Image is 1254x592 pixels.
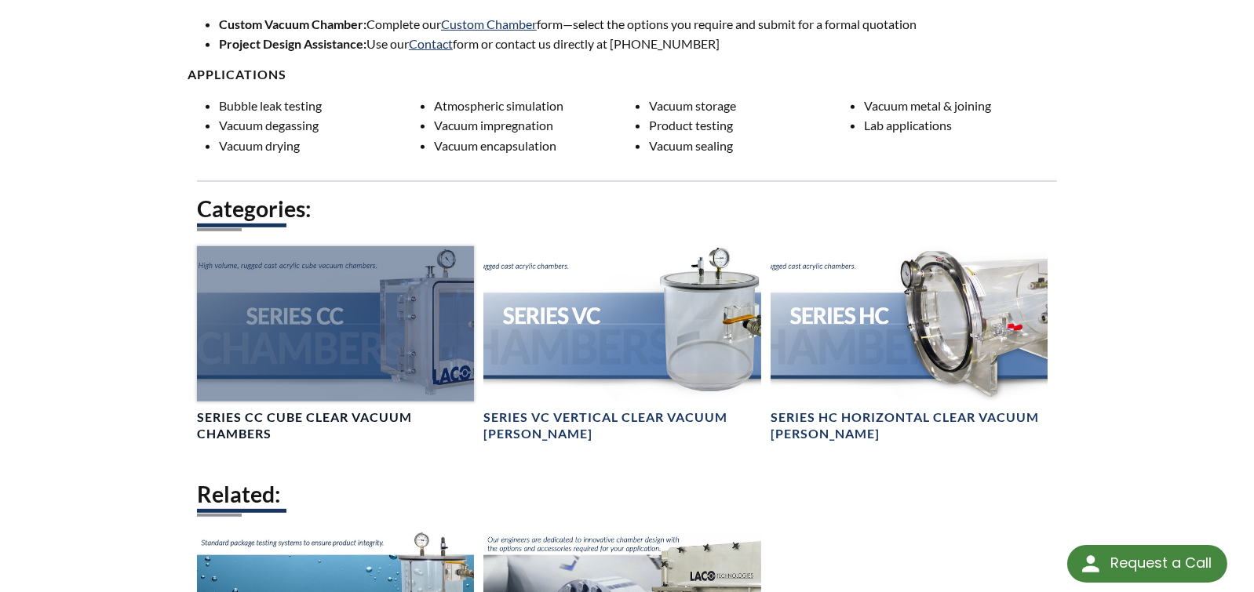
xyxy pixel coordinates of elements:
[1078,551,1103,576] img: round button
[771,246,1048,443] a: Series HC Chambers headerSeries HC Horizontal Clear Vacuum [PERSON_NAME]
[219,96,421,116] li: Bubble leak testing
[434,96,636,116] li: Atmospheric simulation
[197,194,1057,223] h2: Categories:
[1110,545,1212,581] div: Request a Call
[197,409,474,442] h4: Series CC Cube Clear Vacuum Chambers
[649,96,851,116] li: Vacuum storage
[219,36,366,51] strong: Project Design Assistance:
[771,409,1048,442] h4: Series HC Horizontal Clear Vacuum [PERSON_NAME]
[483,409,760,442] h4: Series VC Vertical Clear Vacuum [PERSON_NAME]
[434,136,636,156] li: Vacuum encapsulation
[864,115,1066,136] li: Lab applications
[409,36,453,51] a: Contact
[188,67,1066,83] h4: Applications
[1067,545,1227,583] div: Request a Call
[197,480,1057,509] h2: Related:
[441,16,537,31] a: Custom Chamber
[219,16,366,31] strong: Custom Vacuum Chamber:
[219,115,421,136] li: Vacuum degassing
[864,96,1066,116] li: Vacuum metal & joining
[219,14,1066,35] li: Complete our form—select the options you require and submit for a formal quotation
[649,115,851,136] li: Product testing
[219,34,1066,54] li: Use our form or contact us directly at [PHONE_NUMBER]
[483,246,760,443] a: Series VC Chambers headerSeries VC Vertical Clear Vacuum [PERSON_NAME]
[649,136,851,156] li: Vacuum sealing
[219,136,421,156] li: Vacuum drying
[434,115,636,136] li: Vacuum impregnation
[197,246,474,443] a: Series CC Chamber headerSeries CC Cube Clear Vacuum Chambers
